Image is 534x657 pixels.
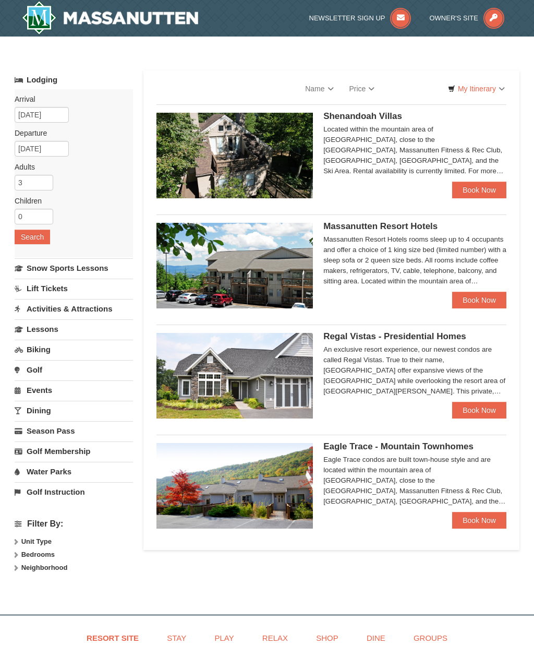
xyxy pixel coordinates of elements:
label: Departure [15,128,125,138]
a: Stay [154,626,199,650]
a: Biking [15,340,133,359]
a: Newsletter Sign Up [309,14,411,22]
a: Relax [249,626,301,650]
span: Newsletter Sign Up [309,14,385,22]
img: 19219026-1-e3b4ac8e.jpg [156,223,313,308]
img: 19219019-2-e70bf45f.jpg [156,113,313,198]
span: Shenandoah Villas [323,111,402,121]
div: Located within the mountain area of [GEOGRAPHIC_DATA], close to the [GEOGRAPHIC_DATA], Massanutte... [323,124,506,176]
strong: Neighborhood [21,564,68,571]
a: Play [201,626,247,650]
div: An exclusive resort experience, our newest condos are called Regal Vistas. True to their name, [G... [323,344,506,397]
a: Lodging [15,70,133,89]
a: Shop [303,626,351,650]
a: Book Now [452,182,506,198]
img: 19218991-1-902409a9.jpg [156,333,313,419]
button: Search [15,230,50,244]
a: Snow Sports Lessons [15,258,133,278]
a: Dining [15,401,133,420]
a: Resort Site [74,626,152,650]
span: Eagle Trace - Mountain Townhomes [323,441,474,451]
a: Season Pass [15,421,133,440]
a: Golf Instruction [15,482,133,501]
a: My Itinerary [441,81,512,97]
h4: Filter By: [15,519,133,529]
a: Water Parks [15,462,133,481]
a: Book Now [452,402,506,419]
div: Eagle Trace condos are built town-house style and are located within the mountain area of [GEOGRA... [323,455,506,507]
a: Events [15,380,133,400]
span: Massanutten Resort Hotels [323,221,438,231]
div: Massanutten Resort Hotels rooms sleep up to 4 occupants and offer a choice of 1 king size bed (li... [323,234,506,286]
a: Lessons [15,319,133,339]
a: Groups [400,626,460,650]
a: Book Now [452,292,506,308]
label: Adults [15,162,125,172]
a: Massanutten Resort [22,1,198,34]
a: Owner's Site [429,14,504,22]
strong: Bedrooms [21,551,55,558]
span: Regal Vistas - Presidential Homes [323,331,466,341]
a: Book Now [452,512,506,529]
img: 19218983-1-9b289e55.jpg [156,443,313,529]
strong: Unit Type [21,537,52,545]
a: Name [297,78,341,99]
a: Price [342,78,383,99]
label: Arrival [15,94,125,104]
label: Children [15,196,125,206]
a: Golf [15,360,133,379]
a: Activities & Attractions [15,299,133,318]
a: Lift Tickets [15,279,133,298]
a: Golf Membership [15,441,133,461]
span: Owner's Site [429,14,478,22]
a: Dine [354,626,398,650]
img: Massanutten Resort Logo [22,1,198,34]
